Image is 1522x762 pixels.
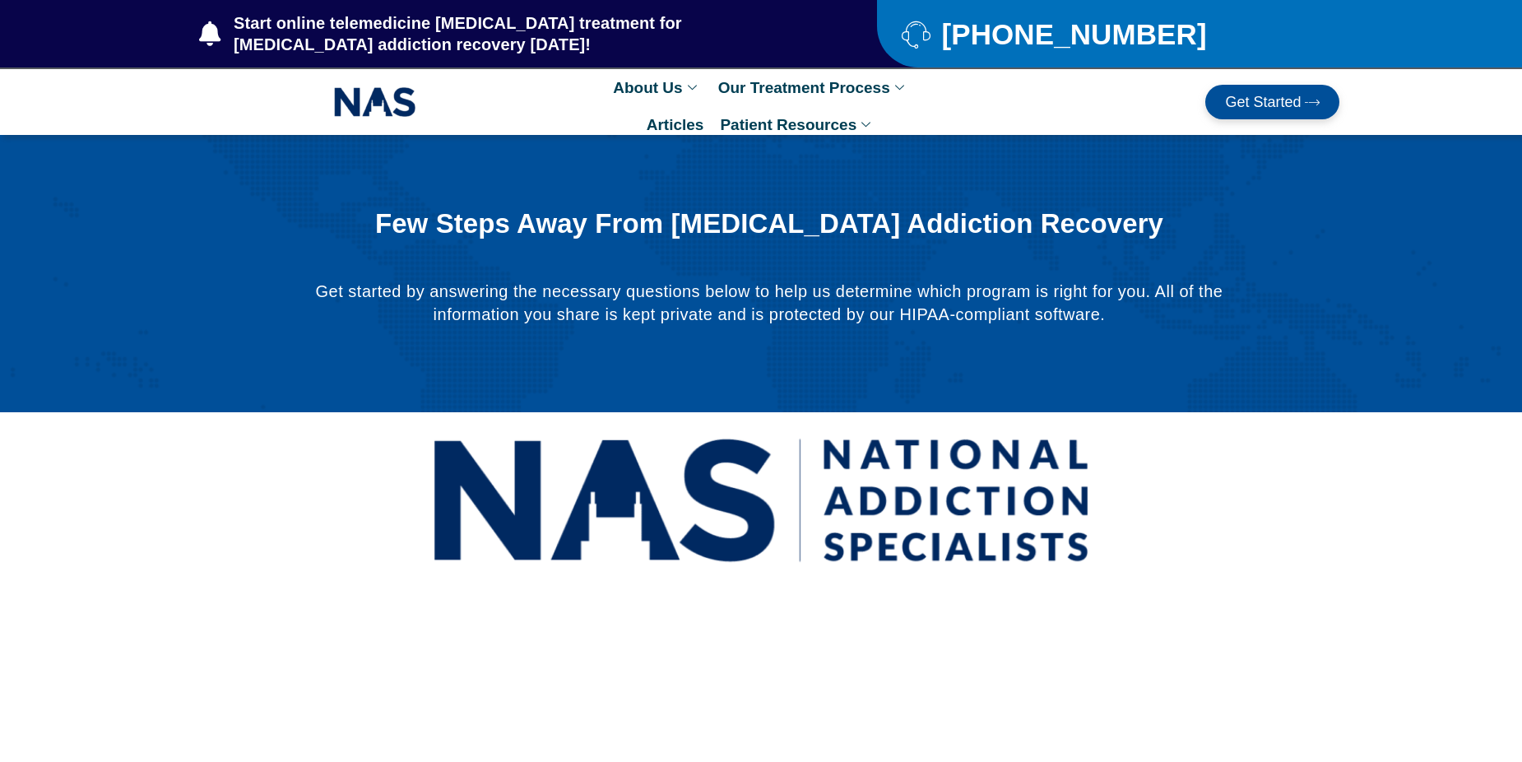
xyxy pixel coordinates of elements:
[937,24,1206,44] span: [PHONE_NUMBER]
[638,106,712,143] a: Articles
[712,106,884,143] a: Patient Resources
[710,69,917,106] a: Our Treatment Process
[1225,95,1301,109] span: Get Started
[199,12,811,55] a: Start online telemedicine [MEDICAL_DATA] treatment for [MEDICAL_DATA] addiction recovery [DATE]!
[605,69,709,106] a: About Us
[230,12,811,55] span: Start online telemedicine [MEDICAL_DATA] treatment for [MEDICAL_DATA] addiction recovery [DATE]!
[355,209,1183,239] h1: Few Steps Away From [MEDICAL_DATA] Addiction Recovery
[1205,85,1339,119] a: Get Started
[432,420,1090,581] img: National Addiction Specialists
[314,280,1224,326] p: Get started by answering the necessary questions below to help us determine which program is righ...
[334,83,416,121] img: NAS_email_signature-removebg-preview.png
[902,20,1299,49] a: [PHONE_NUMBER]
